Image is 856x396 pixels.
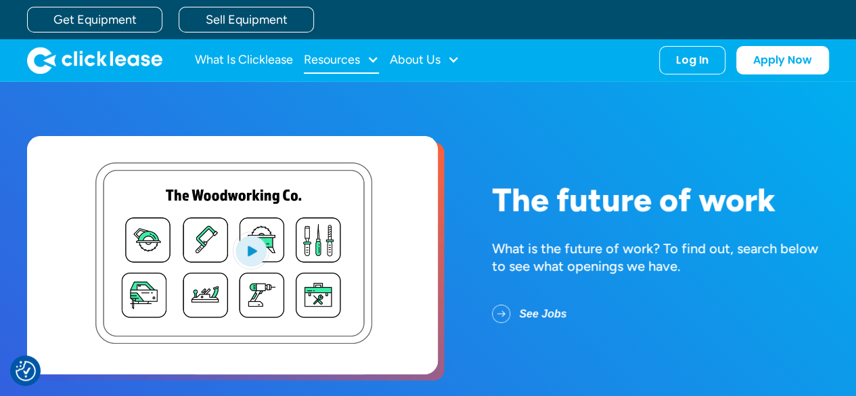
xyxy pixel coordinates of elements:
img: Revisit consent button [16,361,36,381]
img: Blue play button logo on a light blue circular background [233,232,269,269]
a: Get Equipment [27,7,162,32]
a: open lightbox [27,136,438,374]
div: What is the future of work? To find out, search below to see what openings we have. [492,240,829,275]
button: Consent Preferences [16,361,36,381]
img: Clicklease logo [27,47,162,74]
div: Log In [676,53,708,67]
a: home [27,47,162,74]
a: What Is Clicklease [195,47,293,74]
h1: The future of work [492,182,829,218]
div: Resources [304,47,379,74]
a: Apply Now [736,46,829,74]
div: About Us [390,47,459,74]
a: Sell Equipment [179,7,314,32]
a: See Jobs [492,296,588,332]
